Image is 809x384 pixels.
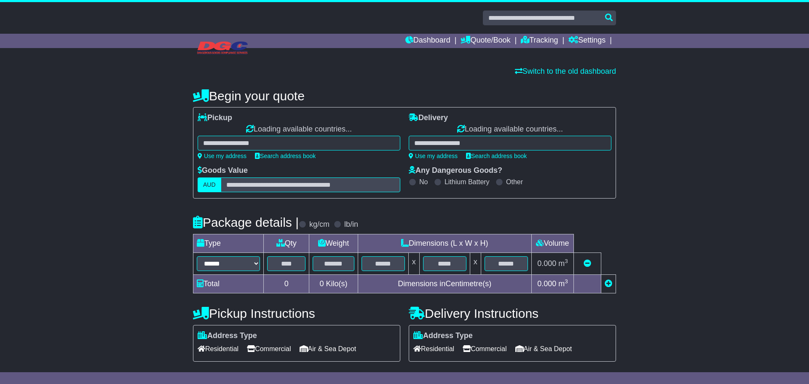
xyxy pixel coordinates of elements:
[515,342,572,355] span: Air & Sea Depot
[198,342,238,355] span: Residential
[198,331,257,341] label: Address Type
[408,252,419,274] td: x
[461,34,510,48] a: Quote/Book
[413,331,473,341] label: Address Type
[565,278,568,285] sup: 3
[300,342,356,355] span: Air & Sea Depot
[405,34,450,48] a: Dashboard
[605,279,612,288] a: Add new item
[358,274,531,293] td: Dimensions in Centimetre(s)
[568,34,605,48] a: Settings
[470,252,481,274] td: x
[193,234,264,252] td: Type
[344,220,358,229] label: lb/in
[537,259,556,268] span: 0.000
[198,166,248,175] label: Goods Value
[515,67,616,75] a: Switch to the old dashboard
[409,306,616,320] h4: Delivery Instructions
[198,153,246,159] a: Use my address
[413,342,454,355] span: Residential
[409,153,458,159] a: Use my address
[193,306,400,320] h4: Pickup Instructions
[584,259,591,268] a: Remove this item
[198,113,232,123] label: Pickup
[264,274,309,293] td: 0
[445,178,490,186] label: Lithium Battery
[309,220,329,229] label: kg/cm
[358,234,531,252] td: Dimensions (L x W x H)
[198,125,400,134] div: Loading available countries...
[466,153,527,159] a: Search address book
[506,178,523,186] label: Other
[558,279,568,288] span: m
[409,125,611,134] div: Loading available countries...
[463,342,506,355] span: Commercial
[558,259,568,268] span: m
[409,113,448,123] label: Delivery
[193,89,616,103] h4: Begin your quote
[255,153,316,159] a: Search address book
[309,274,358,293] td: Kilo(s)
[198,177,221,192] label: AUD
[521,34,558,48] a: Tracking
[409,166,502,175] label: Any Dangerous Goods?
[537,279,556,288] span: 0.000
[193,215,299,229] h4: Package details |
[565,258,568,264] sup: 3
[319,279,324,288] span: 0
[309,234,358,252] td: Weight
[531,234,573,252] td: Volume
[247,342,291,355] span: Commercial
[193,274,264,293] td: Total
[419,178,428,186] label: No
[264,234,309,252] td: Qty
